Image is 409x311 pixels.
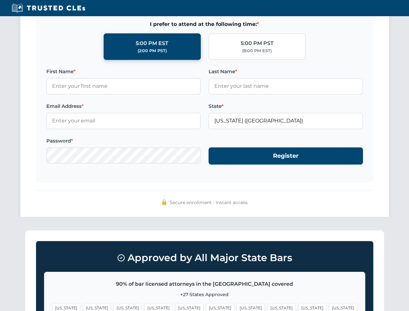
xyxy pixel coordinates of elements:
[209,78,363,94] input: Enter your last name
[242,48,272,54] div: (8:00 PM EST)
[52,291,357,298] p: +27 States Approved
[241,39,274,48] div: 5:00 PM PST
[138,48,167,54] div: (2:00 PM PST)
[46,113,201,129] input: Enter your email
[136,39,168,48] div: 5:00 PM EST
[209,147,363,165] button: Register
[46,68,201,75] label: First Name
[170,199,248,206] span: Secure enrollment • Instant access
[46,20,363,29] span: I prefer to attend at the following time:
[52,280,357,288] p: 90% of bar licensed attorneys in the [GEOGRAPHIC_DATA] covered
[46,137,201,145] label: Password
[209,102,363,110] label: State
[46,78,201,94] input: Enter your first name
[162,200,167,205] img: 🔒
[209,68,363,75] label: Last Name
[44,249,365,267] h3: Approved by All Major State Bars
[10,3,87,13] img: Trusted CLEs
[46,102,201,110] label: Email Address
[209,113,363,129] input: Florida (FL)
